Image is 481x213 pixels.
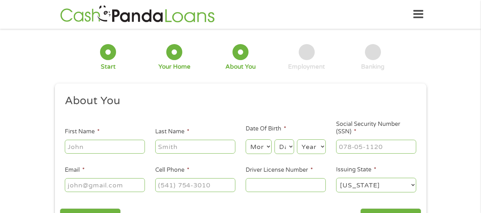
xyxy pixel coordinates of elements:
label: First Name [65,128,100,135]
div: Banking [361,63,385,71]
input: Smith [155,140,235,153]
label: Last Name [155,128,189,135]
label: Driver License Number [246,166,313,174]
label: Issuing State [336,166,376,174]
input: 078-05-1120 [336,140,416,153]
label: Date Of Birth [246,125,286,133]
input: (541) 754-3010 [155,178,235,192]
input: John [65,140,145,153]
label: Social Security Number (SSN) [336,121,416,135]
div: Your Home [158,63,190,71]
label: Email [65,166,85,174]
div: Employment [288,63,325,71]
input: john@gmail.com [65,178,145,192]
h2: About You [65,94,411,108]
img: GetLoanNow Logo [58,4,217,25]
div: Start [101,63,116,71]
label: Cell Phone [155,166,189,174]
div: About You [225,63,256,71]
